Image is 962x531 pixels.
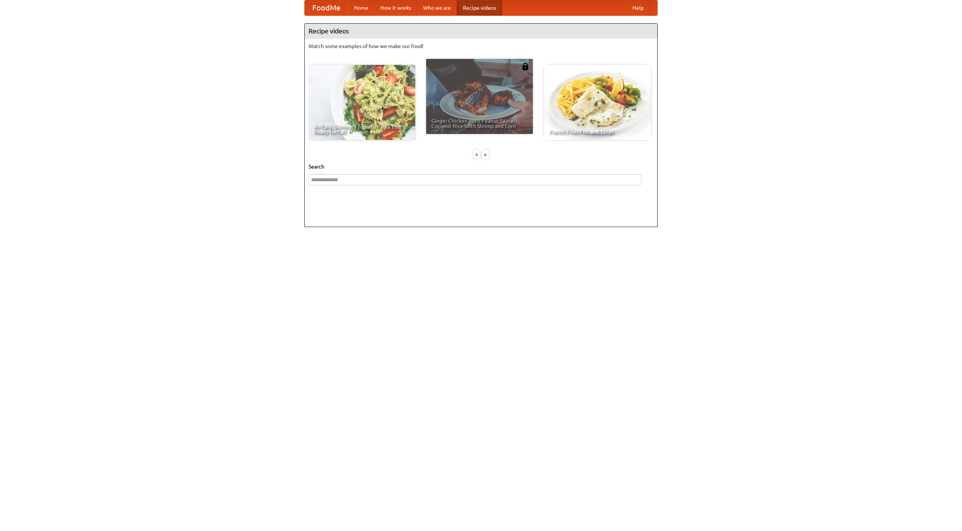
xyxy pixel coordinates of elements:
[309,42,653,50] p: Watch some examples of how we make our food!
[348,0,374,15] a: Home
[309,65,415,140] a: An Easy, Summery Tomato Pasta That's Ready for Fall
[522,63,529,70] img: 483408.png
[374,0,417,15] a: How it works
[457,0,502,15] a: Recipe videos
[314,124,410,135] span: An Easy, Summery Tomato Pasta That's Ready for Fall
[482,150,489,159] div: »
[549,129,646,135] span: French Fries Fish and Chips
[473,150,480,159] div: «
[544,65,651,140] a: French Fries Fish and Chips
[305,0,348,15] a: FoodMe
[305,24,657,39] h4: Recipe videos
[309,163,653,170] h5: Search
[417,0,457,15] a: Who we are
[626,0,650,15] a: Help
